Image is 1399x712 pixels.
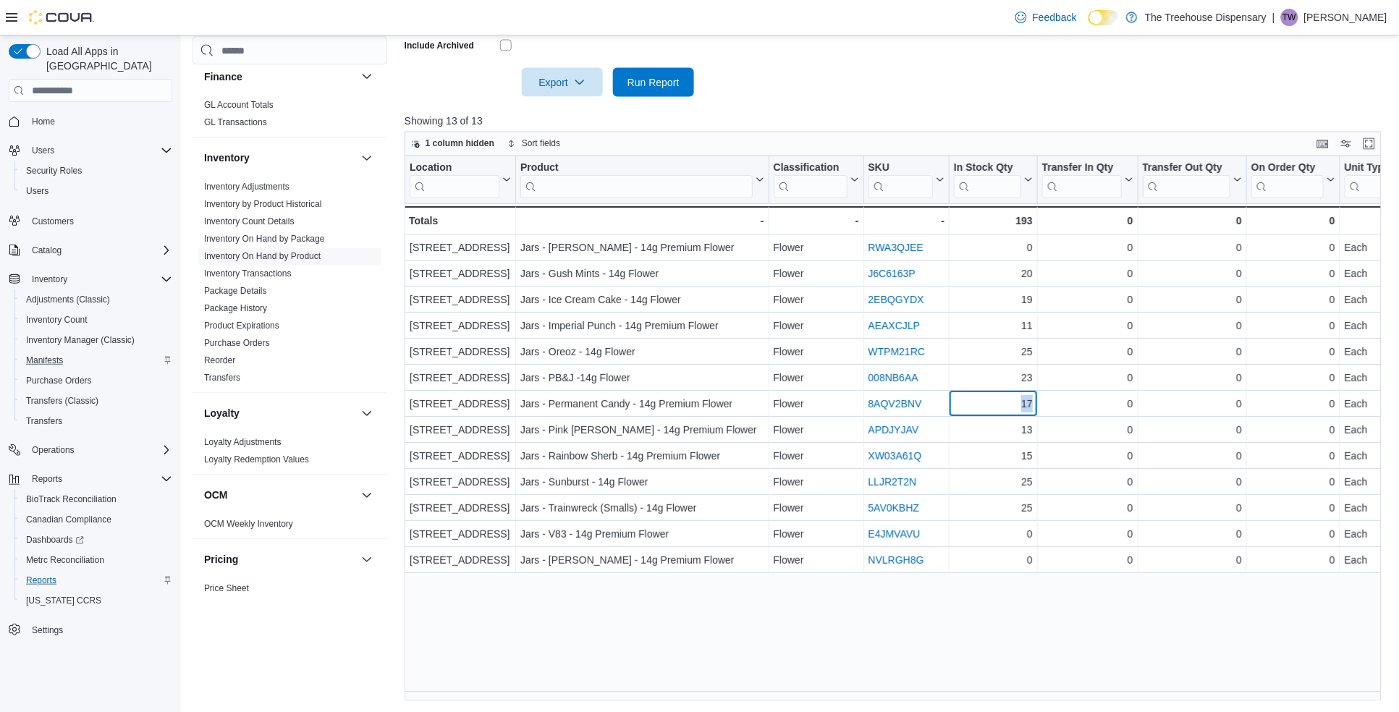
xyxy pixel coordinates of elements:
button: Inventory [358,150,376,167]
button: Settings [3,619,178,640]
div: Flower [773,396,858,413]
div: 0 [1251,474,1335,491]
div: 0 [1251,292,1335,309]
span: Customers [26,211,172,229]
button: Transfer In Qty [1042,162,1133,199]
span: Catalog [26,242,172,259]
span: Inventory On Hand by Package [204,234,325,245]
span: Export [531,68,594,97]
button: Transfer Out Qty [1142,162,1241,199]
div: On Order Qty [1251,162,1324,199]
a: Inventory Transactions [204,269,292,279]
button: Sort fields [502,135,566,153]
span: Transfers (Classic) [20,392,172,410]
button: OCM [204,488,355,503]
span: Users [26,142,172,159]
span: Feedback [1033,10,1077,25]
div: Finance [193,97,387,137]
span: Catalog [32,245,62,256]
button: Transfers (Classic) [14,391,178,411]
div: 17 [954,396,1033,413]
h3: Inventory [204,151,250,166]
nav: Complex example [9,105,172,678]
span: Manifests [26,355,63,366]
div: Flower [773,474,858,491]
span: Canadian Compliance [20,511,172,528]
div: Totals [409,213,511,230]
a: Inventory On Hand by Package [204,234,325,245]
a: NVLRGH8G [868,555,923,567]
div: Flower [773,448,858,465]
div: 25 [954,344,1033,361]
div: Unit Type [1344,162,1398,199]
button: In Stock Qty [954,162,1033,199]
button: Classification [773,162,858,199]
span: Inventory Manager (Classic) [20,331,172,349]
a: RWA3QJEE [868,242,923,254]
div: Classification [773,162,847,176]
div: 0 [1042,474,1133,491]
button: Users [26,142,60,159]
div: 19 [954,292,1033,309]
button: Display options [1337,135,1355,153]
div: 23 [954,370,1033,387]
span: Transfers [26,415,62,427]
a: Canadian Compliance [20,511,117,528]
div: [STREET_ADDRESS] [410,448,511,465]
button: Adjustments (Classic) [14,289,178,310]
span: Sort fields [522,138,560,150]
button: 1 column hidden [405,135,500,153]
div: [STREET_ADDRESS] [410,474,511,491]
div: Tina Wilkins [1281,9,1298,26]
a: Inventory Count Details [204,217,295,227]
span: Dashboards [26,534,84,546]
span: Reorder [204,355,235,367]
a: WTPM21RC [868,347,925,358]
div: - [773,213,858,230]
span: Inventory Count Details [204,216,295,228]
button: Inventory [3,269,178,289]
a: Users [20,182,54,200]
button: Inventory [204,151,355,166]
div: 0 [1042,213,1133,230]
button: Finance [204,69,355,84]
span: Adjustments (Classic) [20,291,172,308]
span: Purchase Orders [20,372,172,389]
button: [US_STATE] CCRS [14,590,178,611]
button: Manifests [14,350,178,370]
div: Unit Type [1344,162,1398,176]
button: Users [14,181,178,201]
a: J6C6163P [868,268,915,280]
div: 0 [1142,396,1241,413]
a: Package Details [204,287,267,297]
div: Jars - Rainbow Sherb - 14g Premium Flower [520,448,764,465]
div: [STREET_ADDRESS] [410,240,511,257]
div: - [520,213,764,230]
div: 25 [954,474,1033,491]
span: Purchase Orders [204,338,270,349]
a: Reorder [204,356,235,366]
div: Jars - [PERSON_NAME] - 14g Premium Flower [520,240,764,257]
button: Catalog [26,242,67,259]
a: Product Expirations [204,321,279,331]
button: Purchase Orders [14,370,178,391]
button: Loyalty [204,407,355,421]
a: Inventory Manager (Classic) [20,331,140,349]
div: [STREET_ADDRESS] [410,344,511,361]
div: 0 [1142,422,1241,439]
div: [STREET_ADDRESS] [410,396,511,413]
button: Loyalty [358,405,376,423]
div: Jars - Permanent Candy - 14g Premium Flower [520,396,764,413]
h3: Pricing [204,553,238,567]
a: E4JMVAVU [868,529,920,541]
div: Jars - Sunburst - 14g Flower [520,474,764,491]
div: Flower [773,240,858,257]
a: Metrc Reconciliation [20,551,110,569]
span: Run Report [627,75,680,90]
div: 0 [1251,344,1335,361]
button: Pricing [204,553,355,567]
span: Inventory Adjustments [204,182,289,193]
div: Flower [773,422,858,439]
span: Purchase Orders [26,375,92,386]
